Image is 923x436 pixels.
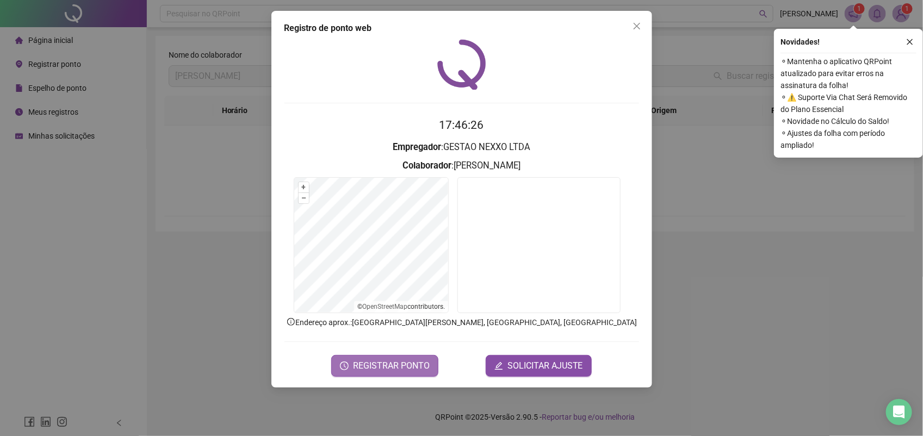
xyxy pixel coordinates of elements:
p: Endereço aprox. : [GEOGRAPHIC_DATA][PERSON_NAME], [GEOGRAPHIC_DATA], [GEOGRAPHIC_DATA] [284,316,639,328]
span: clock-circle [340,362,349,370]
img: QRPoint [437,39,486,90]
span: Novidades ! [780,36,820,48]
span: ⚬ Mantenha o aplicativo QRPoint atualizado para evitar erros na assinatura da folha! [780,55,916,91]
a: OpenStreetMap [362,303,407,310]
button: editSOLICITAR AJUSTE [486,355,592,377]
strong: Empregador [393,142,441,152]
span: edit [494,362,503,370]
div: Open Intercom Messenger [886,399,912,425]
span: ⚬ ⚠️ Suporte Via Chat Será Removido do Plano Essencial [780,91,916,115]
button: – [299,193,309,203]
span: SOLICITAR AJUSTE [507,359,583,372]
strong: Colaborador [402,160,451,171]
button: REGISTRAR PONTO [331,355,438,377]
button: + [299,182,309,192]
span: close [906,38,914,46]
span: REGISTRAR PONTO [353,359,430,372]
button: Close [628,17,646,35]
div: Registro de ponto web [284,22,639,35]
h3: : GESTAO NEXXO LTDA [284,140,639,154]
span: info-circle [286,317,296,327]
li: © contributors. [357,303,445,310]
span: close [633,22,641,30]
span: ⚬ Ajustes da folha com período ampliado! [780,127,916,151]
h3: : [PERSON_NAME] [284,159,639,173]
span: ⚬ Novidade no Cálculo do Saldo! [780,115,916,127]
time: 17:46:26 [439,119,484,132]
